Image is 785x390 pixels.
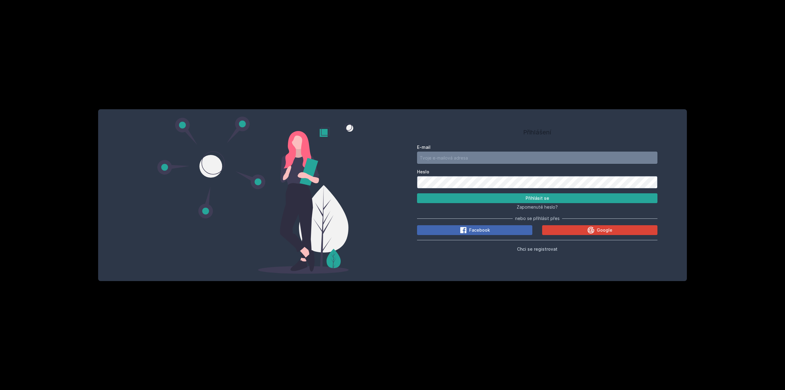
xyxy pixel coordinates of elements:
[417,128,657,137] h1: Přihlášení
[417,169,657,175] label: Heslo
[417,193,657,203] button: Přihlásit se
[597,227,612,233] span: Google
[417,225,532,235] button: Facebook
[542,225,657,235] button: Google
[515,215,560,222] span: nebo se přihlásit přes
[469,227,490,233] span: Facebook
[517,245,557,253] button: Chci se registrovat
[517,246,557,252] span: Chci se registrovat
[417,144,657,150] label: E-mail
[417,152,657,164] input: Tvoje e-mailová adresa
[517,204,558,210] span: Zapomenuté heslo?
